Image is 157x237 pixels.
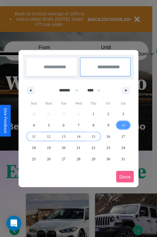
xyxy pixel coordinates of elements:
[107,120,109,131] span: 9
[56,142,71,153] button: 20
[116,142,131,153] button: 24
[77,153,80,165] span: 28
[101,108,116,120] button: 2
[47,153,51,165] span: 26
[26,142,41,153] button: 18
[41,98,56,108] span: Mon
[47,131,51,142] span: 12
[32,153,36,165] span: 25
[71,131,86,142] button: 14
[91,131,95,142] span: 15
[41,131,56,142] button: 12
[101,98,116,108] span: Fri
[48,120,50,131] span: 5
[86,108,101,120] button: 1
[77,142,80,153] span: 21
[3,108,8,133] div: Give Feedback
[62,142,66,153] span: 20
[116,131,131,142] button: 17
[26,153,41,165] button: 25
[91,142,95,153] span: 22
[62,131,66,142] span: 13
[92,120,94,131] span: 8
[121,142,125,153] span: 24
[71,120,86,131] button: 7
[86,142,101,153] button: 22
[56,98,71,108] span: Tue
[32,142,36,153] span: 18
[107,108,109,120] span: 2
[91,153,95,165] span: 29
[101,142,116,153] button: 23
[26,120,41,131] button: 4
[116,120,131,131] button: 10
[62,153,66,165] span: 27
[121,120,125,131] span: 10
[56,120,71,131] button: 6
[101,120,116,131] button: 9
[63,120,65,131] span: 6
[32,131,36,142] span: 11
[116,171,134,183] button: Done
[116,153,131,165] button: 31
[33,120,35,131] span: 4
[71,153,86,165] button: 28
[106,153,110,165] span: 30
[101,131,116,142] button: 16
[41,120,56,131] button: 5
[106,142,110,153] span: 23
[86,153,101,165] button: 29
[86,120,101,131] button: 8
[86,131,101,142] button: 15
[122,108,124,120] span: 3
[6,216,21,231] div: Open Intercom Messenger
[116,108,131,120] button: 3
[47,142,51,153] span: 19
[78,120,79,131] span: 7
[121,131,125,142] span: 17
[41,142,56,153] button: 19
[92,108,94,120] span: 1
[71,142,86,153] button: 21
[116,98,131,108] span: Sat
[26,98,41,108] span: Sun
[106,131,110,142] span: 16
[71,98,86,108] span: Wed
[121,153,125,165] span: 31
[41,153,56,165] button: 26
[26,131,41,142] button: 11
[56,131,71,142] button: 13
[77,131,80,142] span: 14
[56,153,71,165] button: 27
[101,153,116,165] button: 30
[86,98,101,108] span: Thu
